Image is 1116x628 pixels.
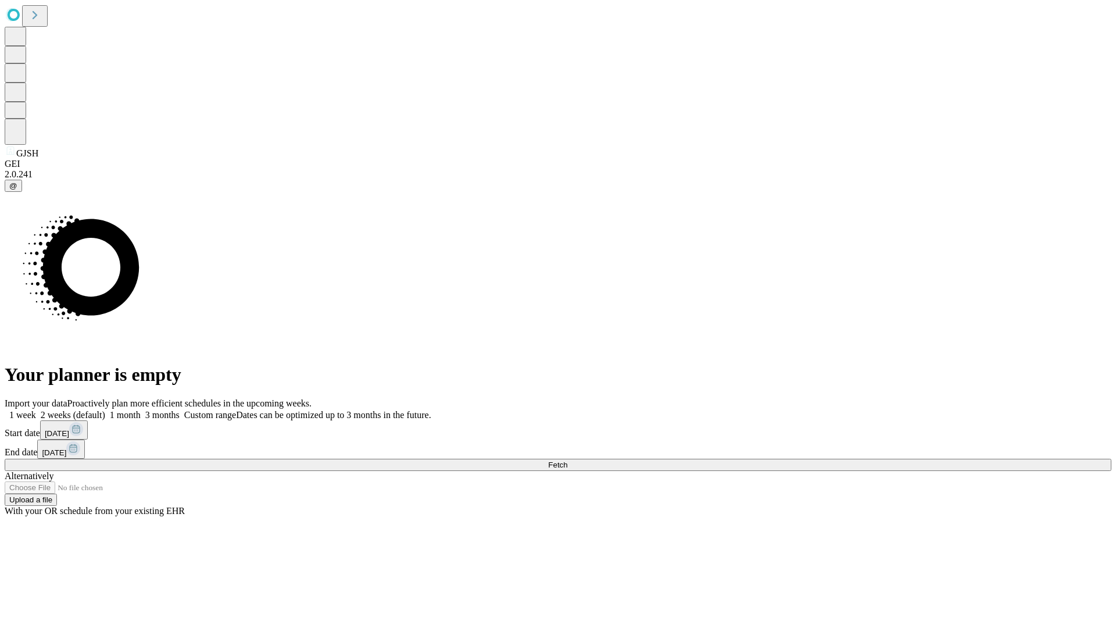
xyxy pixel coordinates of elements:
button: [DATE] [37,440,85,459]
span: With your OR schedule from your existing EHR [5,506,185,516]
span: Dates can be optimized up to 3 months in the future. [236,410,431,420]
span: Import your data [5,398,67,408]
div: GEI [5,159,1111,169]
span: 2 weeks (default) [41,410,105,420]
button: @ [5,180,22,192]
span: Fetch [548,461,567,469]
span: [DATE] [45,429,69,438]
button: Fetch [5,459,1111,471]
span: 3 months [145,410,180,420]
div: End date [5,440,1111,459]
span: GJSH [16,148,38,158]
h1: Your planner is empty [5,364,1111,386]
button: [DATE] [40,420,88,440]
span: Custom range [184,410,236,420]
div: 2.0.241 [5,169,1111,180]
span: Alternatively [5,471,53,481]
span: 1 month [110,410,141,420]
span: Proactively plan more efficient schedules in the upcoming weeks. [67,398,312,408]
span: 1 week [9,410,36,420]
div: Start date [5,420,1111,440]
span: @ [9,181,17,190]
button: Upload a file [5,494,57,506]
span: [DATE] [42,448,66,457]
